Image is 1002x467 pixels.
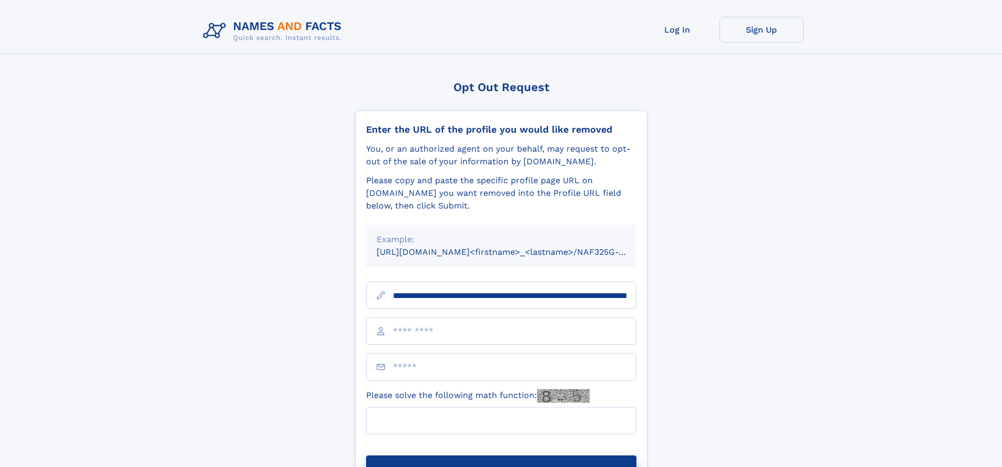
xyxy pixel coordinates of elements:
[366,124,636,135] div: Enter the URL of the profile you would like removed
[720,17,804,43] a: Sign Up
[377,247,656,257] small: [URL][DOMAIN_NAME]<firstname>_<lastname>/NAF325G-xxxxxxxx
[377,233,626,246] div: Example:
[199,17,350,45] img: Logo Names and Facts
[635,17,720,43] a: Log In
[355,81,647,94] div: Opt Out Request
[366,389,590,403] label: Please solve the following math function:
[366,143,636,168] div: You, or an authorized agent on your behalf, may request to opt-out of the sale of your informatio...
[366,174,636,212] div: Please copy and paste the specific profile page URL on [DOMAIN_NAME] you want removed into the Pr...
